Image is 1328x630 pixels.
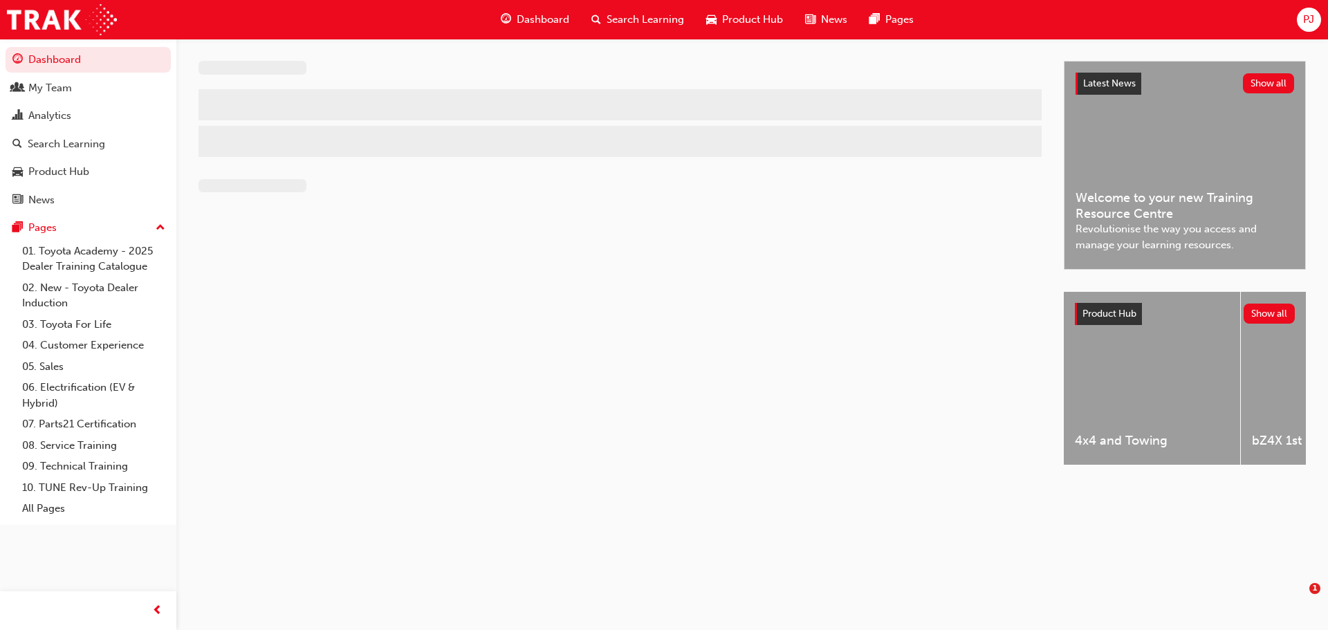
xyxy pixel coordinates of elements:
span: Pages [885,12,914,28]
span: Product Hub [722,12,783,28]
button: Pages [6,215,171,241]
a: My Team [6,75,171,101]
a: 03. Toyota For Life [17,314,171,335]
span: prev-icon [152,602,163,620]
span: guage-icon [12,54,23,66]
span: search-icon [12,138,22,151]
span: car-icon [706,11,717,28]
button: PJ [1297,8,1321,32]
a: pages-iconPages [858,6,925,34]
button: DashboardMy TeamAnalyticsSearch LearningProduct HubNews [6,44,171,215]
span: car-icon [12,166,23,178]
a: 4x4 and Towing [1064,292,1240,465]
a: search-iconSearch Learning [580,6,695,34]
span: up-icon [156,219,165,237]
span: news-icon [805,11,815,28]
a: All Pages [17,498,171,519]
a: Latest NewsShow allWelcome to your new Training Resource CentreRevolutionise the way you access a... [1064,61,1306,270]
a: Product Hub [6,159,171,185]
a: 02. New - Toyota Dealer Induction [17,277,171,314]
span: Search Learning [607,12,684,28]
span: 1 [1309,583,1320,594]
iframe: Intercom live chat [1281,583,1314,616]
span: Latest News [1083,77,1136,89]
a: Latest NewsShow all [1076,73,1294,95]
span: search-icon [591,11,601,28]
a: 04. Customer Experience [17,335,171,356]
span: News [821,12,847,28]
button: Show all [1244,304,1295,324]
a: Analytics [6,103,171,129]
div: Search Learning [28,136,105,152]
a: guage-iconDashboard [490,6,580,34]
span: PJ [1303,12,1314,28]
a: 01. Toyota Academy - 2025 Dealer Training Catalogue [17,241,171,277]
span: 4x4 and Towing [1075,433,1229,449]
span: Product Hub [1082,308,1136,319]
div: Pages [28,220,57,236]
span: news-icon [12,194,23,207]
a: 08. Service Training [17,435,171,456]
a: 06. Electrification (EV & Hybrid) [17,377,171,414]
span: Dashboard [517,12,569,28]
a: Search Learning [6,131,171,157]
div: Product Hub [28,164,89,180]
a: Product HubShow all [1075,303,1295,325]
span: people-icon [12,82,23,95]
a: 07. Parts21 Certification [17,414,171,435]
div: My Team [28,80,72,96]
div: Analytics [28,108,71,124]
span: Revolutionise the way you access and manage your learning resources. [1076,221,1294,252]
a: News [6,187,171,213]
span: guage-icon [501,11,511,28]
a: news-iconNews [794,6,858,34]
img: Trak [7,4,117,35]
span: pages-icon [12,222,23,234]
div: News [28,192,55,208]
span: pages-icon [869,11,880,28]
a: Dashboard [6,47,171,73]
a: 10. TUNE Rev-Up Training [17,477,171,499]
span: chart-icon [12,110,23,122]
button: Show all [1243,73,1295,93]
a: 05. Sales [17,356,171,378]
a: 09. Technical Training [17,456,171,477]
span: Welcome to your new Training Resource Centre [1076,190,1294,221]
a: car-iconProduct Hub [695,6,794,34]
